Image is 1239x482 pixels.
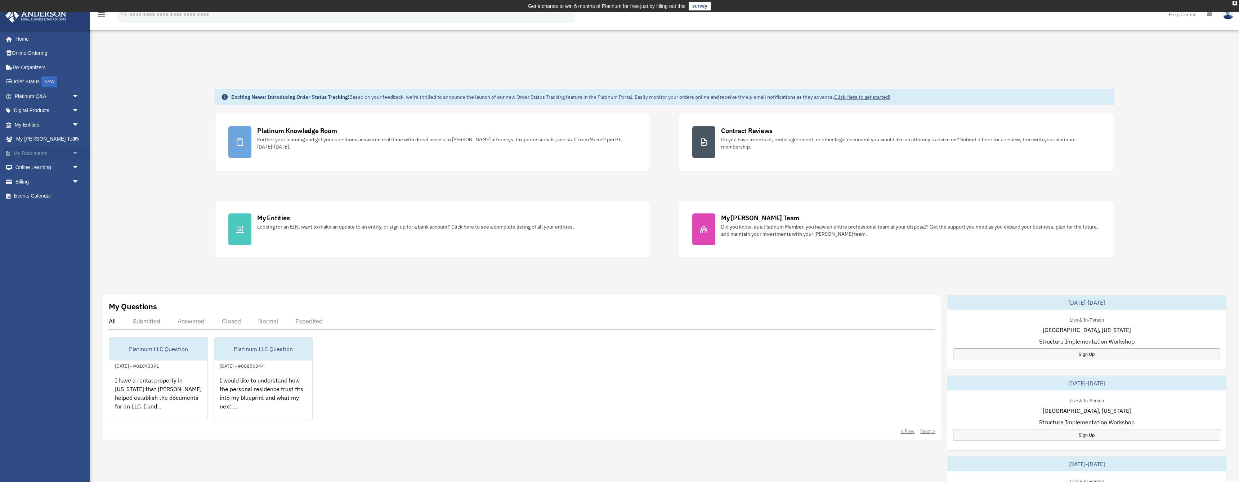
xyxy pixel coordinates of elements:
[5,75,90,89] a: Order StatusNEW
[679,200,1114,258] a: My [PERSON_NAME] Team Did you know, as a Platinum Member, you have an entire professional team at...
[72,103,86,118] span: arrow_drop_down
[953,429,1220,441] a: Sign Up
[721,126,773,135] div: Contract Reviews
[5,103,90,118] a: Digital Productsarrow_drop_down
[109,337,208,420] a: Platinum LLC Question[DATE] - #01093391I have a rental property in [US_STATE] that [PERSON_NAME] ...
[214,337,313,420] a: Platinum LLC Question[DATE] - #00856344I would like to understand how the personal residence trus...
[1064,315,1110,323] div: Live & In-Person
[133,318,160,325] div: Submitted
[1233,1,1237,5] div: close
[1043,326,1131,334] span: [GEOGRAPHIC_DATA], [US_STATE]
[5,46,90,61] a: Online Ordering
[953,348,1220,360] a: Sign Up
[5,160,90,175] a: Online Learningarrow_drop_down
[214,337,312,361] div: Platinum LLC Question
[295,318,323,325] div: Expedited
[5,174,90,189] a: Billingarrow_drop_down
[689,2,711,10] a: survey
[258,318,278,325] div: Normal
[72,89,86,104] span: arrow_drop_down
[97,13,106,19] a: menu
[947,295,1226,310] div: [DATE]-[DATE]
[5,60,90,75] a: Tax Organizers
[1043,406,1131,415] span: [GEOGRAPHIC_DATA], [US_STATE]
[214,362,270,369] div: [DATE] - #00856344
[72,174,86,189] span: arrow_drop_down
[215,113,650,171] a: Platinum Knowledge Room Further your learning and get your questions answered real-time with dire...
[215,200,650,258] a: My Entities Looking for an EIN, want to make an update to an entity, or sign up for a bank accoun...
[528,2,685,10] div: Get a chance to win 6 months of Platinum for free just by filling out this
[257,126,337,135] div: Platinum Knowledge Room
[72,146,86,161] span: arrow_drop_down
[3,9,68,23] img: Anderson Advisors Platinum Portal
[5,32,86,46] a: Home
[72,160,86,175] span: arrow_drop_down
[5,146,90,160] a: My Documentsarrow_drop_down
[178,318,205,325] div: Answered
[231,93,890,101] div: Based on your feedback, we're thrilled to announce the launch of our new Order Status Tracking fe...
[109,362,165,369] div: [DATE] - #01093391
[5,89,90,103] a: Platinum Q&Aarrow_drop_down
[5,118,90,132] a: My Entitiesarrow_drop_down
[109,337,207,361] div: Platinum LLC Question
[721,136,1101,150] div: Do you have a contract, rental agreement, or other legal document you would like an attorney's ad...
[109,301,157,312] div: My Questions
[5,189,90,203] a: Events Calendar
[679,113,1114,171] a: Contract Reviews Do you have a contract, rental agreement, or other legal document you would like...
[41,76,57,87] div: NEW
[231,94,349,100] strong: Exciting News: Introducing Order Status Tracking!
[834,94,890,100] a: Click Here to get started!
[109,370,207,426] div: I have a rental property in [US_STATE] that [PERSON_NAME] helped establish the documents for an L...
[1064,396,1110,404] div: Live & In-Person
[721,223,1101,238] div: Did you know, as a Platinum Member, you have an entire professional team at your disposal? Get th...
[257,213,290,222] div: My Entities
[72,132,86,147] span: arrow_drop_down
[1223,9,1234,19] img: User Pic
[109,318,116,325] div: All
[947,376,1226,390] div: [DATE]-[DATE]
[721,213,799,222] div: My [PERSON_NAME] Team
[72,118,86,132] span: arrow_drop_down
[222,318,241,325] div: Closed
[214,370,312,426] div: I would like to understand how the personal residence trust fits into my blueprint and what my ne...
[97,10,106,19] i: menu
[947,457,1226,471] div: [DATE]-[DATE]
[1039,418,1135,426] span: Structure Implementation Workshop
[5,132,90,146] a: My [PERSON_NAME] Teamarrow_drop_down
[257,223,574,230] div: Looking for an EIN, want to make an update to an entity, or sign up for a bank account? Click her...
[1039,337,1135,346] span: Structure Implementation Workshop
[120,10,128,18] i: search
[257,136,637,150] div: Further your learning and get your questions answered real-time with direct access to [PERSON_NAM...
